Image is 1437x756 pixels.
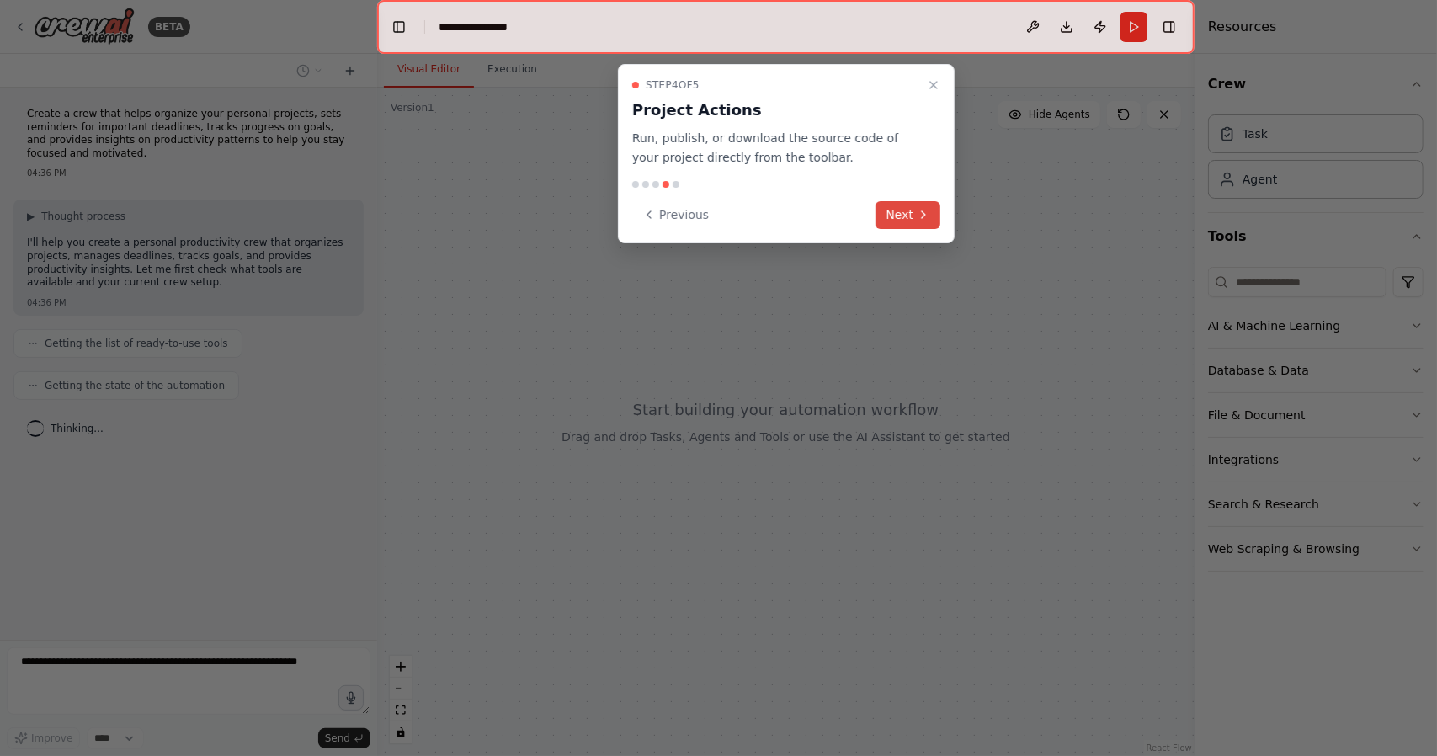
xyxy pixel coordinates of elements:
[876,201,940,229] button: Next
[632,98,920,122] h3: Project Actions
[923,75,944,95] button: Close walkthrough
[632,201,719,229] button: Previous
[632,129,920,168] p: Run, publish, or download the source code of your project directly from the toolbar.
[646,78,700,92] span: Step 4 of 5
[387,15,411,39] button: Hide left sidebar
